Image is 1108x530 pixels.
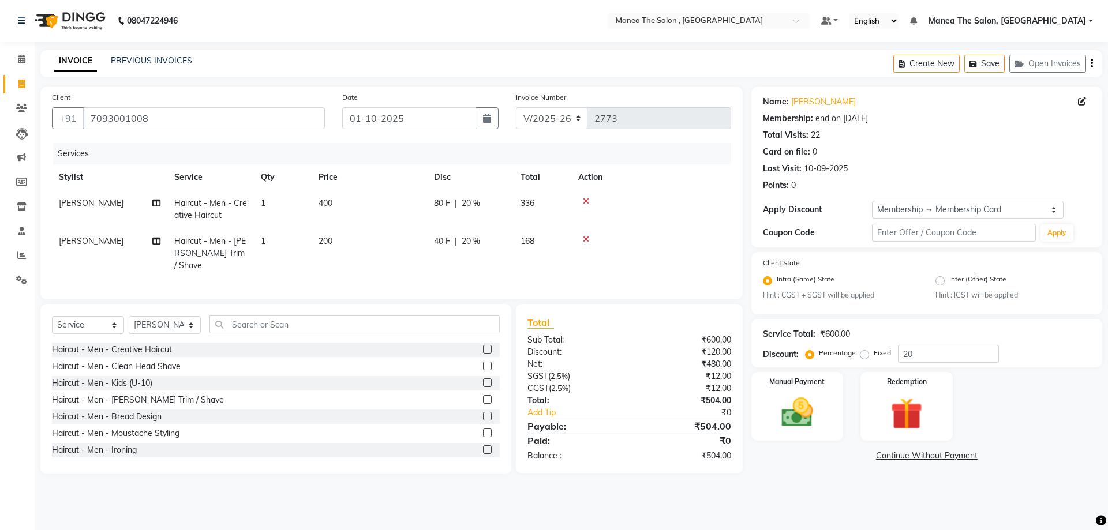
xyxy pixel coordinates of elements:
[804,163,848,175] div: 10-09-2025
[54,51,97,72] a: INVOICE
[647,407,739,419] div: ₹0
[519,334,629,346] div: Sub Total:
[52,92,70,103] label: Client
[763,290,918,300] small: Hint : CGST + SGST will be applied
[527,317,554,329] span: Total
[763,129,808,141] div: Total Visits:
[167,164,254,190] th: Service
[820,328,850,340] div: ₹600.00
[52,107,84,129] button: +91
[629,334,739,346] div: ₹600.00
[819,348,856,358] label: Percentage
[754,450,1100,462] a: Continue Without Payment
[519,370,629,382] div: ( )
[52,360,181,373] div: Haircut - Men - Clean Head Shave
[209,315,500,333] input: Search or Scan
[434,235,450,247] span: 40 F
[52,394,224,406] div: Haircut - Men - [PERSON_NAME] Trim / Shave
[527,383,549,393] span: CGST
[516,92,566,103] label: Invoice Number
[629,346,739,358] div: ₹120.00
[52,411,162,423] div: Haircut - Men - Bread Design
[52,427,179,439] div: Haircut - Men - Moustache Styling
[174,198,247,220] span: Haircut - Men - Creative Haircut
[629,382,739,394] div: ₹12.00
[254,164,312,190] th: Qty
[551,384,568,393] span: 2.5%
[527,371,548,381] span: SGST
[514,164,571,190] th: Total
[519,407,647,419] a: Add Tip
[872,224,1036,242] input: Enter Offer / Coupon Code
[769,377,825,387] label: Manual Payment
[519,394,629,407] div: Total:
[763,112,813,125] div: Membership:
[261,236,265,246] span: 1
[949,274,1006,288] label: Inter (Other) State
[629,419,739,433] div: ₹504.00
[629,370,739,382] div: ₹12.00
[791,179,796,191] div: 0
[935,290,1091,300] small: Hint : IGST will be applied
[929,15,1086,27] span: Manea The Salon, [GEOGRAPHIC_DATA]
[777,274,834,288] label: Intra (Same) State
[763,163,802,175] div: Last Visit:
[763,204,872,216] div: Apply Discount
[772,394,823,431] img: _cash.svg
[462,235,480,247] span: 20 %
[964,55,1005,73] button: Save
[59,236,123,246] span: [PERSON_NAME]
[29,5,108,37] img: logo
[629,434,739,448] div: ₹0
[763,348,799,360] div: Discount:
[571,164,731,190] th: Action
[127,5,178,37] b: 08047224946
[319,236,332,246] span: 200
[427,164,514,190] th: Disc
[59,198,123,208] span: [PERSON_NAME]
[52,444,137,456] div: Haircut - Men - Ironing
[342,92,358,103] label: Date
[893,55,960,73] button: Create New
[261,198,265,208] span: 1
[462,197,480,209] span: 20 %
[887,377,927,387] label: Redemption
[815,112,868,125] div: end on [DATE]
[763,146,810,158] div: Card on file:
[174,236,246,270] span: Haircut - Men - [PERSON_NAME] Trim / Shave
[763,179,789,191] div: Points:
[1040,224,1073,242] button: Apply
[521,198,534,208] span: 336
[521,236,534,246] span: 168
[813,146,817,158] div: 0
[1009,55,1086,73] button: Open Invoices
[519,434,629,448] div: Paid:
[455,235,457,247] span: |
[434,197,450,209] span: 80 F
[53,143,740,164] div: Services
[763,96,789,108] div: Name:
[881,394,933,434] img: _gift.svg
[52,164,167,190] th: Stylist
[519,419,629,433] div: Payable:
[111,55,192,66] a: PREVIOUS INVOICES
[763,258,800,268] label: Client State
[519,382,629,394] div: ( )
[551,371,568,381] span: 2.5%
[519,358,629,370] div: Net:
[519,346,629,358] div: Discount:
[629,450,739,462] div: ₹504.00
[791,96,856,108] a: [PERSON_NAME]
[52,344,172,356] div: Haircut - Men - Creative Haircut
[312,164,427,190] th: Price
[763,227,872,239] div: Coupon Code
[629,394,739,407] div: ₹504.00
[629,358,739,370] div: ₹480.00
[811,129,820,141] div: 22
[874,348,891,358] label: Fixed
[319,198,332,208] span: 400
[519,450,629,462] div: Balance :
[763,328,815,340] div: Service Total:
[52,377,152,389] div: Haircut - Men - Kids (U-10)
[83,107,325,129] input: Search by Name/Mobile/Email/Code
